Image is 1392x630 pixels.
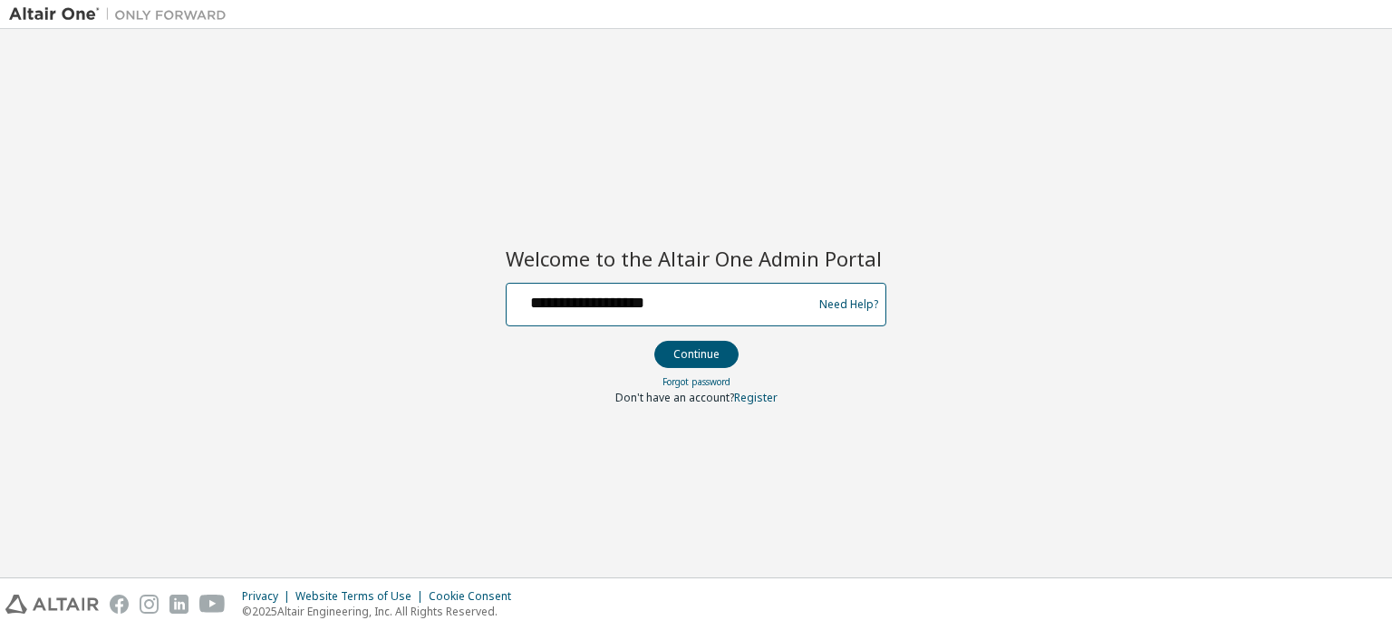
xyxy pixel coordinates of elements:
[5,595,99,614] img: altair_logo.svg
[242,589,295,604] div: Privacy
[654,341,739,368] button: Continue
[662,375,730,388] a: Forgot password
[506,246,886,271] h2: Welcome to the Altair One Admin Portal
[110,595,129,614] img: facebook.svg
[242,604,522,619] p: © 2025 Altair Engineering, Inc. All Rights Reserved.
[734,390,778,405] a: Register
[429,589,522,604] div: Cookie Consent
[295,589,429,604] div: Website Terms of Use
[615,390,734,405] span: Don't have an account?
[140,595,159,614] img: instagram.svg
[169,595,188,614] img: linkedin.svg
[199,595,226,614] img: youtube.svg
[9,5,236,24] img: Altair One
